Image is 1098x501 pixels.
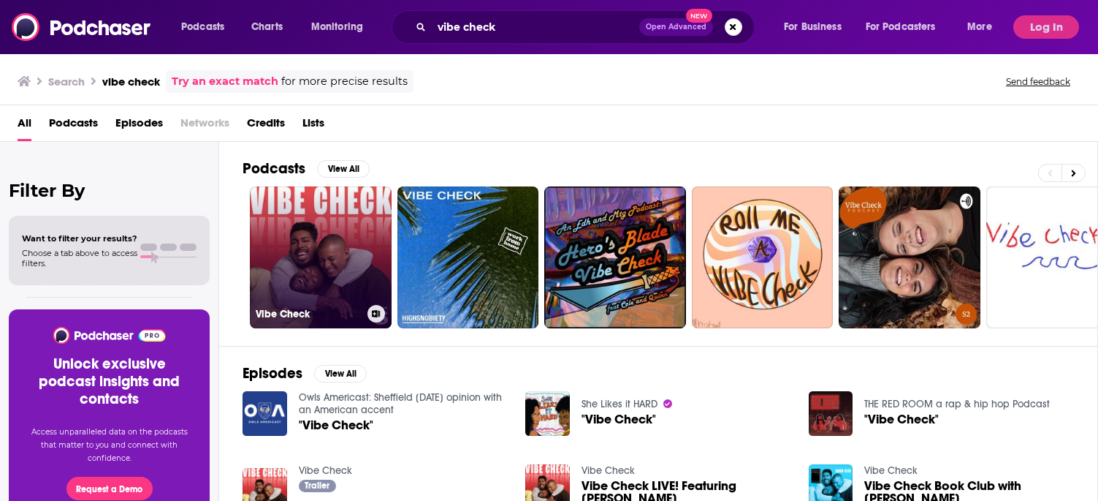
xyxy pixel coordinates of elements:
[22,248,137,268] span: Choose a tab above to access filters.
[639,18,713,36] button: Open AdvancedNew
[686,9,712,23] span: New
[250,187,392,328] a: Vibe Check
[646,23,706,31] span: Open Advanced
[9,180,210,201] h2: Filter By
[864,413,939,426] a: "Vibe Check"
[967,17,992,37] span: More
[305,481,329,490] span: Trailer
[243,364,302,383] h2: Episodes
[181,17,224,37] span: Podcasts
[582,398,657,410] a: She Likes it HARD
[299,464,352,477] a: Vibe Check
[180,111,229,141] span: Networks
[52,327,167,344] img: Podchaser - Follow, Share and Rate Podcasts
[432,15,639,39] input: Search podcasts, credits, & more...
[582,464,635,477] a: Vibe Check
[866,17,936,37] span: For Podcasters
[242,15,291,39] a: Charts
[49,111,98,141] a: Podcasts
[1013,15,1079,39] button: Log In
[856,15,957,39] button: open menu
[864,464,918,477] a: Vibe Check
[301,15,382,39] button: open menu
[311,17,363,37] span: Monitoring
[243,159,305,178] h2: Podcasts
[247,111,285,141] a: Credits
[302,111,324,141] a: Lists
[66,477,153,500] button: Request a Demo
[525,391,570,436] img: "Vibe Check"
[171,15,243,39] button: open menu
[26,426,192,465] p: Access unparalleled data on the podcasts that matter to you and connect with confidence.
[317,160,370,178] button: View All
[115,111,163,141] a: Episodes
[18,111,31,141] a: All
[405,10,769,44] div: Search podcasts, credits, & more...
[243,159,370,178] a: PodcastsView All
[299,391,502,416] a: Owls Americast: Sheffield Wednesday opinion with an American accent
[256,308,362,320] h3: Vibe Check
[864,398,1050,410] a: THE RED ROOM a rap & hip hop Podcast
[281,73,408,90] span: for more precise results
[243,364,367,383] a: EpisodesView All
[774,15,860,39] button: open menu
[957,15,1010,39] button: open menu
[784,17,842,37] span: For Business
[809,391,853,436] img: "Vibe Check"
[12,13,152,41] img: Podchaser - Follow, Share and Rate Podcasts
[582,413,656,426] a: "Vibe Check"
[102,75,160,88] h3: vibe check
[172,73,278,90] a: Try an exact match
[251,17,283,37] span: Charts
[48,75,85,88] h3: Search
[314,365,367,383] button: View All
[1002,75,1075,88] button: Send feedback
[299,419,373,432] a: "Vibe Check"
[26,355,192,408] h3: Unlock exclusive podcast insights and contacts
[243,391,287,436] img: "Vibe Check"
[22,233,137,244] span: Want to filter your results?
